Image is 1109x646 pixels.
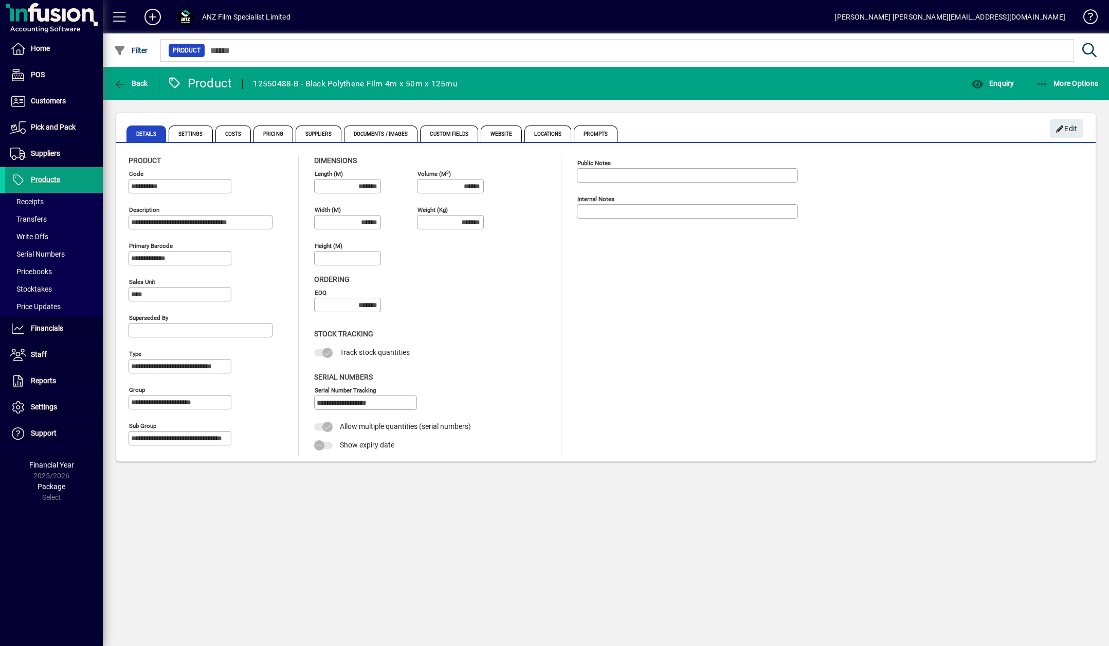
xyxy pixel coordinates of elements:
[31,376,56,385] span: Reports
[126,125,166,142] span: Details
[167,75,232,92] div: Product
[1036,79,1099,87] span: More Options
[31,429,57,437] span: Support
[31,175,60,184] span: Products
[340,422,471,430] span: Allow multiple quantities (serial numbers)
[5,280,103,298] a: Stocktakes
[1056,120,1078,137] span: Edit
[253,76,458,92] div: 12550488-B - Black Polythene Film 4m x 50m x 125mu
[31,44,50,52] span: Home
[5,298,103,315] a: Price Updates
[315,242,342,249] mat-label: Height (m)
[114,79,148,87] span: Back
[315,206,341,213] mat-label: Width (m)
[31,350,47,358] span: Staff
[169,8,202,26] button: Profile
[31,403,57,411] span: Settings
[136,8,169,26] button: Add
[417,170,451,177] mat-label: Volume (m )
[577,159,611,167] mat-label: Public Notes
[446,169,449,174] sup: 3
[10,302,61,311] span: Price Updates
[5,141,103,167] a: Suppliers
[5,88,103,114] a: Customers
[129,242,173,249] mat-label: Primary barcode
[103,74,159,93] app-page-header-button: Back
[5,62,103,88] a: POS
[577,195,614,203] mat-label: Internal Notes
[971,79,1014,87] span: Enquiry
[129,206,159,213] mat-label: Description
[296,125,341,142] span: Suppliers
[129,170,143,177] mat-label: Code
[1050,119,1083,138] button: Edit
[524,125,571,142] span: Locations
[5,193,103,210] a: Receipts
[10,215,47,223] span: Transfers
[1076,2,1096,35] a: Knowledge Base
[5,228,103,245] a: Write Offs
[215,125,251,142] span: Costs
[38,482,65,491] span: Package
[314,156,357,165] span: Dimensions
[10,267,52,276] span: Pricebooks
[969,74,1016,93] button: Enquiry
[5,36,103,62] a: Home
[31,97,66,105] span: Customers
[5,394,103,420] a: Settings
[417,206,448,213] mat-label: Weight (Kg)
[5,342,103,368] a: Staff
[420,125,478,142] span: Custom Fields
[10,232,48,241] span: Write Offs
[315,289,326,296] mat-label: EOQ
[5,245,103,263] a: Serial Numbers
[253,125,293,142] span: Pricing
[481,125,522,142] span: Website
[129,314,168,321] mat-label: Superseded by
[114,46,148,55] span: Filter
[129,422,156,429] mat-label: Sub group
[169,125,213,142] span: Settings
[314,373,373,381] span: Serial Numbers
[5,210,103,228] a: Transfers
[29,461,74,469] span: Financial Year
[31,324,63,332] span: Financials
[315,386,376,393] mat-label: Serial Number tracking
[10,198,44,206] span: Receipts
[173,45,201,56] span: Product
[340,441,394,449] span: Show expiry date
[314,330,373,338] span: Stock Tracking
[340,348,410,356] span: Track stock quantities
[31,149,60,157] span: Suppliers
[129,350,141,357] mat-label: Type
[10,250,65,258] span: Serial Numbers
[129,278,155,285] mat-label: Sales unit
[5,115,103,140] a: Pick and Pack
[315,170,343,177] mat-label: Length (m)
[1033,74,1101,93] button: More Options
[31,123,76,131] span: Pick and Pack
[31,70,45,79] span: POS
[344,125,418,142] span: Documents / Images
[111,74,151,93] button: Back
[5,316,103,342] a: Financials
[5,368,103,394] a: Reports
[111,41,151,60] button: Filter
[5,263,103,280] a: Pricebooks
[10,285,52,293] span: Stocktakes
[129,156,161,165] span: Product
[574,125,617,142] span: Prompts
[314,275,350,283] span: Ordering
[202,9,290,25] div: ANZ Film Specialist Limited
[5,421,103,446] a: Support
[834,9,1065,25] div: [PERSON_NAME] [PERSON_NAME][EMAIL_ADDRESS][DOMAIN_NAME]
[129,386,145,393] mat-label: Group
